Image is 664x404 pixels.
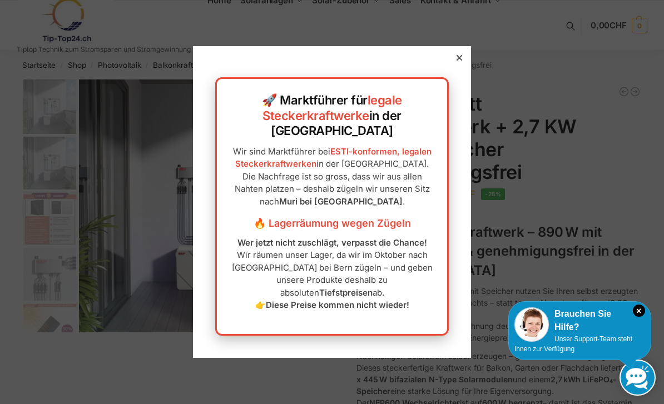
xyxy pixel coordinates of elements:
a: legale Steckerkraftwerke [262,93,402,123]
p: Wir räumen unser Lager, da wir im Oktober nach [GEOGRAPHIC_DATA] bei Bern zügeln – und geben unse... [228,237,436,312]
a: ESTI-konformen, legalen Steckerkraftwerken [235,146,432,169]
h3: 🔥 Lagerräumung wegen Zügeln [228,216,436,231]
p: Wir sind Marktführer bei in der [GEOGRAPHIC_DATA]. Die Nachfrage ist so gross, dass wir aus allen... [228,146,436,208]
strong: Diese Preise kommen nicht wieder! [266,300,409,310]
div: Brauchen Sie Hilfe? [514,307,645,334]
strong: Tiefstpreisen [319,287,373,298]
span: Unser Support-Team steht Ihnen zur Verfügung [514,335,632,353]
img: Customer service [514,307,549,342]
strong: Muri bei [GEOGRAPHIC_DATA] [279,196,403,207]
i: Schließen [633,305,645,317]
strong: Wer jetzt nicht zuschlägt, verpasst die Chance! [237,237,427,248]
h2: 🚀 Marktführer für in der [GEOGRAPHIC_DATA] [228,93,436,139]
